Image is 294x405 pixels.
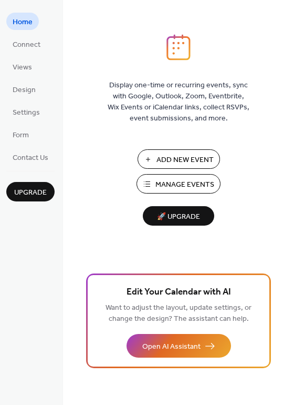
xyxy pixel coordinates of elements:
[13,85,36,96] span: Design
[13,130,29,141] span: Form
[6,58,38,75] a: Views
[142,341,201,352] span: Open AI Assistant
[6,35,47,53] a: Connect
[13,39,40,50] span: Connect
[127,334,231,358] button: Open AI Assistant
[6,148,55,166] a: Contact Us
[6,182,55,201] button: Upgrade
[6,103,46,120] a: Settings
[155,179,214,190] span: Manage Events
[127,285,231,300] span: Edit Your Calendar with AI
[149,210,208,224] span: 🚀 Upgrade
[14,187,47,198] span: Upgrade
[13,153,48,164] span: Contact Us
[108,80,249,124] span: Display one-time or recurring events, sync with Google, Outlook, Zoom, Eventbrite, Wix Events or ...
[156,155,214,166] span: Add New Event
[13,107,40,118] span: Settings
[166,34,191,60] img: logo_icon.svg
[106,301,251,326] span: Want to adjust the layout, update settings, or change the design? The assistant can help.
[13,17,33,28] span: Home
[6,126,35,143] a: Form
[6,80,42,98] a: Design
[143,206,214,226] button: 🚀 Upgrade
[138,149,220,169] button: Add New Event
[13,62,32,73] span: Views
[6,13,39,30] a: Home
[136,174,220,194] button: Manage Events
